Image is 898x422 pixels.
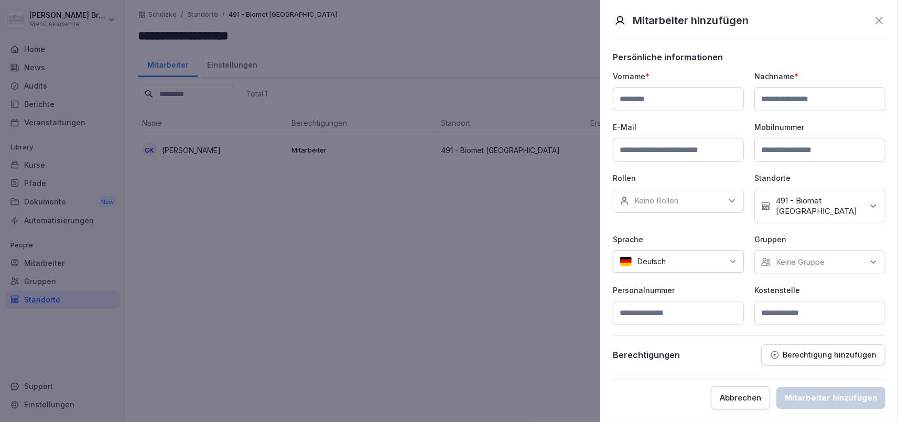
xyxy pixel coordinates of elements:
[754,285,885,296] p: Kostenstelle
[620,256,632,266] img: de.svg
[613,122,744,133] p: E-Mail
[776,387,885,409] button: Mitarbeiter hinzufügen
[754,71,885,82] p: Nachname
[613,350,680,360] p: Berechtigungen
[720,392,761,404] div: Abbrechen
[613,172,744,183] p: Rollen
[785,392,877,404] div: Mitarbeiter hinzufügen
[754,122,885,133] p: Mobilnummer
[761,344,885,365] button: Berechtigung hinzufügen
[711,386,770,409] button: Abbrechen
[633,13,749,28] p: Mitarbeiter hinzufügen
[754,234,885,245] p: Gruppen
[634,196,678,206] p: Keine Rollen
[613,52,885,62] p: Persönliche informationen
[776,257,825,267] p: Keine Gruppe
[613,234,744,245] p: Sprache
[613,250,744,273] div: Deutsch
[776,196,863,217] p: 491 - Biomet [GEOGRAPHIC_DATA]
[613,71,744,82] p: Vorname
[613,285,744,296] p: Personalnummer
[754,172,885,183] p: Standorte
[783,351,877,359] p: Berechtigung hinzufügen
